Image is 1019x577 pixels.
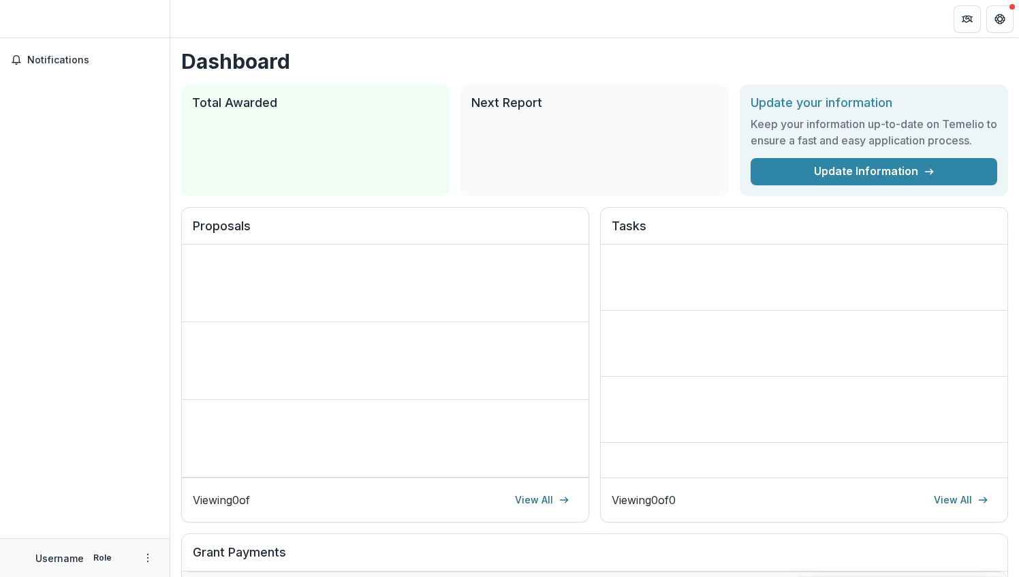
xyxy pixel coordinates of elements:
[181,49,1008,74] h1: Dashboard
[751,116,997,149] h3: Keep your information up-to-date on Temelio to ensure a fast and easy application process.
[612,219,997,245] h2: Tasks
[5,49,164,71] button: Notifications
[35,551,84,565] p: Username
[751,95,997,110] h2: Update your information
[193,492,250,508] p: Viewing 0 of
[193,545,997,571] h2: Grant Payments
[193,219,578,245] h2: Proposals
[140,550,156,566] button: More
[507,489,578,511] a: View All
[954,5,981,33] button: Partners
[89,552,116,564] p: Role
[471,95,718,110] h2: Next Report
[192,95,439,110] h2: Total Awarded
[986,5,1014,33] button: Get Help
[612,492,676,508] p: Viewing 0 of 0
[751,158,997,185] a: Update Information
[27,54,159,66] span: Notifications
[926,489,997,511] a: View All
